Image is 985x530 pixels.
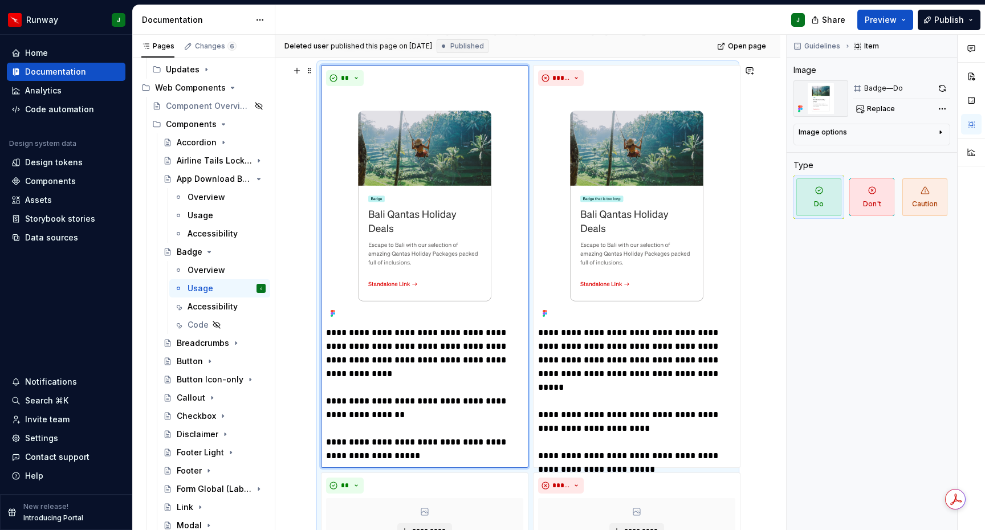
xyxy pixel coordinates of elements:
div: Type [793,160,813,171]
a: Code automation [7,100,125,119]
span: Deleted user [284,42,329,51]
a: Settings [7,429,125,447]
div: Overview [188,264,225,276]
a: Accessibility [169,225,270,243]
div: Image [793,64,816,76]
div: J [117,15,120,25]
a: Checkbox [158,407,270,425]
div: Component Overview [166,100,251,112]
a: Documentation [7,63,125,81]
div: Contact support [25,451,89,463]
div: Changes [195,42,237,51]
div: Documentation [142,14,250,26]
img: 4f7a79fc-3d8d-4a64-b969-c83574edbd7c.png [326,91,523,321]
button: Image options [799,128,945,141]
span: Open page [728,42,766,51]
div: Data sources [25,232,78,243]
div: Accordion [177,137,217,148]
a: Disclaimer [158,425,270,443]
div: Footer [177,465,202,476]
button: Replace [853,101,900,117]
div: Documentation [25,66,86,78]
div: Storybook stories [25,213,95,225]
a: Analytics [7,81,125,100]
a: Design tokens [7,153,125,172]
img: 6b187050-a3ed-48aa-8485-808e17fcee26.png [8,13,22,27]
button: Publish [918,10,980,30]
p: Introducing Portal [23,513,83,523]
a: Code [169,316,270,334]
div: Notifications [25,376,77,388]
div: Home [25,47,48,59]
a: Components [7,172,125,190]
div: Button [177,356,203,367]
div: published this page on [DATE] [331,42,432,51]
span: Publish [934,14,964,26]
div: Settings [25,433,58,444]
span: Don't [849,178,894,216]
a: Badge [158,243,270,261]
div: Design system data [9,139,76,148]
div: Code [188,319,209,331]
button: Share [805,10,853,30]
div: Web Components [137,79,270,97]
span: Replace [867,104,895,113]
a: Button Icon-only [158,370,270,389]
div: Accessibility [188,301,238,312]
a: Invite team [7,410,125,429]
div: Pages [141,42,174,51]
a: Footer [158,462,270,480]
span: Preview [865,14,897,26]
div: Badge—Do [864,84,903,93]
a: Button [158,352,270,370]
a: App Download Button [158,170,270,188]
div: Overview [188,191,225,203]
div: Footer Light [177,447,224,458]
a: Footer Light [158,443,270,462]
a: Open page [714,38,771,54]
div: Analytics [25,85,62,96]
div: Assets [25,194,52,206]
a: Data sources [7,229,125,247]
div: Breadcrumbs [177,337,229,349]
a: Storybook stories [7,210,125,228]
span: Do [796,178,841,216]
a: Airline Tails Lockup [158,152,270,170]
button: Search ⌘K [7,392,125,410]
a: Assets [7,191,125,209]
div: Design tokens [25,157,83,168]
a: Callout [158,389,270,407]
div: Disclaimer [177,429,218,440]
span: Share [822,14,845,26]
div: Form Global (Label, Hint & Error) [177,483,252,495]
span: 6 [227,42,237,51]
div: Help [25,470,43,482]
div: Accessibility [188,228,238,239]
button: Preview [857,10,913,30]
button: Notifications [7,373,125,391]
a: Accessibility [169,297,270,316]
p: New release! [23,502,68,511]
div: Image options [799,128,847,137]
button: Don't [846,176,897,219]
div: Components [166,119,217,130]
div: Airline Tails Lockup [177,155,252,166]
span: Published [450,42,484,51]
div: J [796,15,800,25]
a: Form Global (Label, Hint & Error) [158,480,270,498]
div: Link [177,502,193,513]
div: Checkbox [177,410,216,422]
div: Invite team [25,414,70,425]
a: Accordion [158,133,270,152]
button: Help [7,467,125,485]
a: Breadcrumbs [158,334,270,352]
div: Callout [177,392,205,403]
div: J [260,283,262,294]
div: App Download Button [177,173,252,185]
button: Caution [899,176,950,219]
a: Home [7,44,125,62]
div: Search ⌘K [25,395,68,406]
div: Web Components [155,82,226,93]
div: Usage [188,283,213,294]
div: Code automation [25,104,94,115]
